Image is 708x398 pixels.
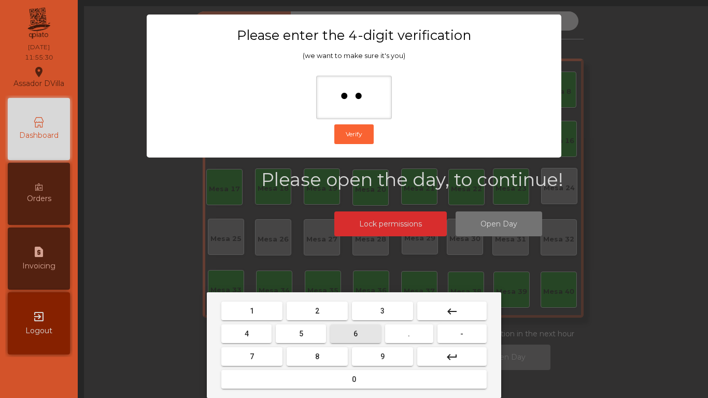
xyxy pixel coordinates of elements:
[380,352,385,361] span: 9
[446,351,458,363] mat-icon: keyboard_return
[380,307,385,315] span: 3
[446,305,458,318] mat-icon: keyboard_backspace
[299,330,303,338] span: 5
[352,375,356,383] span: 0
[250,307,254,315] span: 1
[334,124,374,144] button: Verify
[460,330,463,338] span: -
[167,27,541,44] h3: Please enter the 4-digit verification
[408,330,410,338] span: .
[250,352,254,361] span: 7
[315,307,319,315] span: 2
[353,330,358,338] span: 6
[315,352,319,361] span: 8
[245,330,249,338] span: 4
[303,52,405,60] span: (we want to make sure it's you)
